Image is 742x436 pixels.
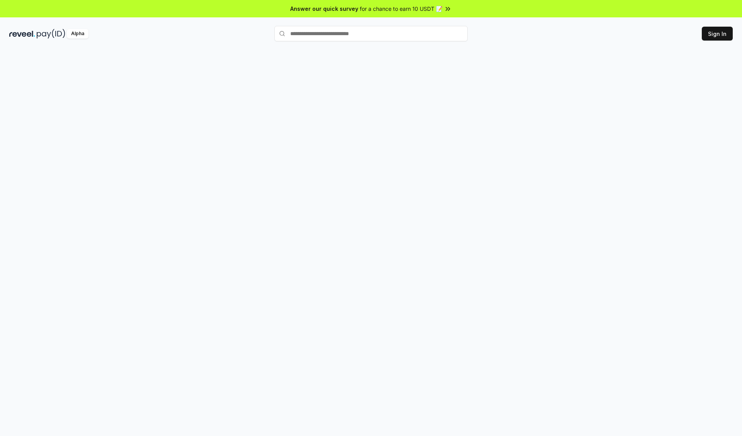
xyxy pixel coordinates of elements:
img: pay_id [37,29,65,39]
span: Answer our quick survey [290,5,358,13]
div: Alpha [67,29,88,39]
img: reveel_dark [9,29,35,39]
span: for a chance to earn 10 USDT 📝 [360,5,442,13]
button: Sign In [702,27,733,41]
